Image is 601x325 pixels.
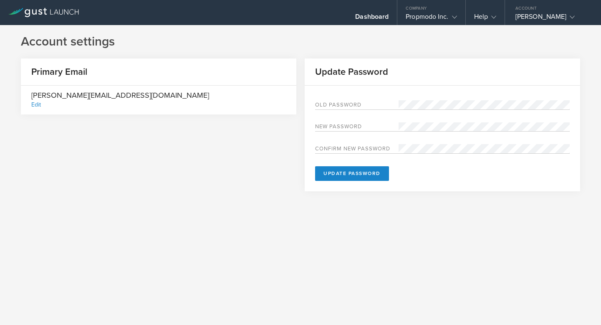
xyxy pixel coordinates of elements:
[315,124,399,131] label: New password
[31,90,209,110] div: [PERSON_NAME][EMAIL_ADDRESS][DOMAIN_NAME]
[406,13,457,25] div: Propmodo Inc.
[474,13,496,25] div: Help
[21,33,580,50] h1: Account settings
[515,13,586,25] div: [PERSON_NAME]
[559,285,601,325] iframe: Chat Widget
[305,66,388,78] h2: Update Password
[315,166,389,181] button: Update Password
[355,13,389,25] div: Dashboard
[21,66,87,78] h2: Primary Email
[315,146,399,153] label: Confirm new password
[31,101,41,108] div: Edit
[315,102,399,109] label: Old Password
